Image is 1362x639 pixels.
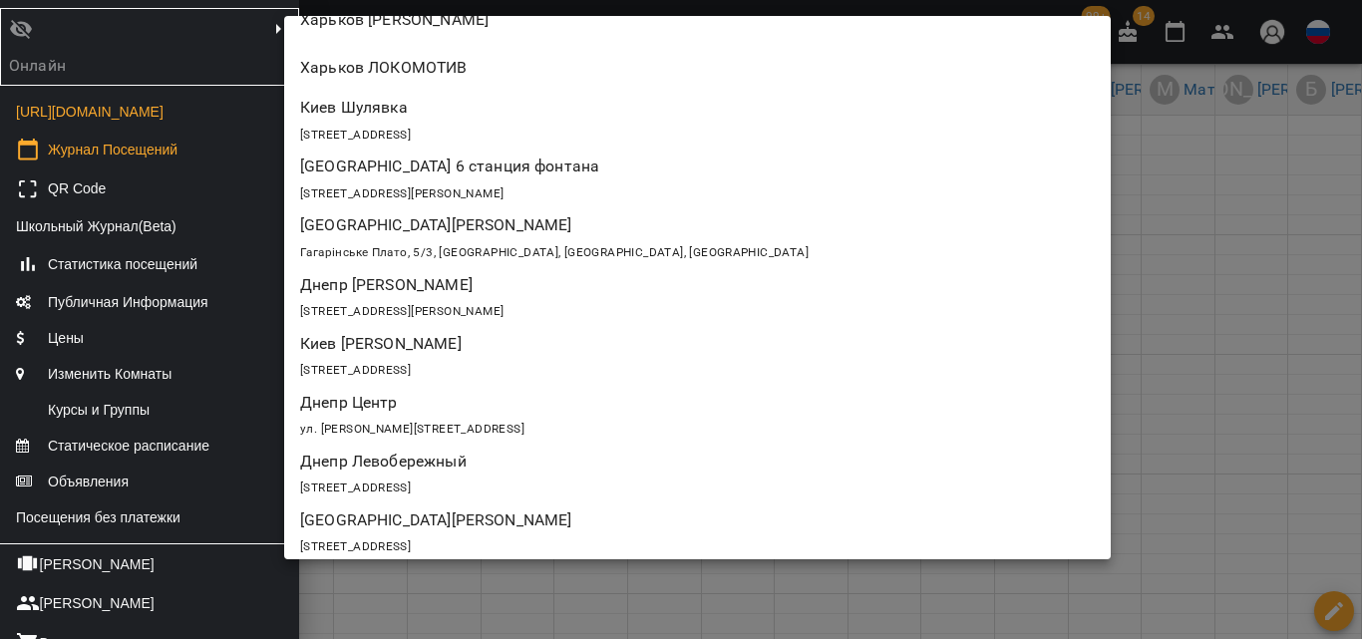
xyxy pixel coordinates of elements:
[300,8,961,32] p: Харьков [PERSON_NAME]
[300,332,961,356] p: Киев [PERSON_NAME]
[300,422,524,436] span: ул. [PERSON_NAME][STREET_ADDRESS]
[300,480,411,494] span: [STREET_ADDRESS]
[300,450,961,474] p: Днепр Левобережный
[300,155,961,178] p: [GEOGRAPHIC_DATA] 6 станция фонтана
[300,186,504,200] span: [STREET_ADDRESS][PERSON_NAME]
[300,539,411,553] span: [STREET_ADDRESS]
[300,245,809,259] span: Гагарінське Плато, 5/3, [GEOGRAPHIC_DATA], [GEOGRAPHIC_DATA], [GEOGRAPHIC_DATA]
[300,56,961,80] p: Харьков ЛОКОМОТИВ
[300,363,411,377] span: [STREET_ADDRESS]
[300,96,961,120] p: Киев Шулявка
[300,213,961,237] p: [GEOGRAPHIC_DATA][PERSON_NAME]
[300,128,411,142] span: [STREET_ADDRESS]
[300,304,504,318] span: [STREET_ADDRESS][PERSON_NAME]
[300,273,961,297] p: Днепр [PERSON_NAME]
[300,508,961,532] p: [GEOGRAPHIC_DATA][PERSON_NAME]
[300,391,961,415] p: Днепр Центр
